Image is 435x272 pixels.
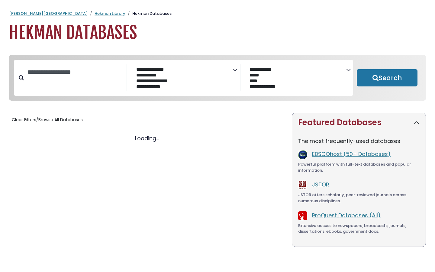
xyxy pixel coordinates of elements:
li: Hekman Databases [125,11,172,17]
nav: Search filters [9,55,426,101]
input: Search database by title or keyword [24,67,127,77]
a: EBSCOhost (50+ Databases) [312,150,391,158]
a: ProQuest Databases (All) [312,212,381,219]
div: Extensive access to newspapers, broadcasts, journals, dissertations, ebooks, government docs. [298,223,420,235]
button: Submit for Search Results [357,69,417,87]
a: JSTOR [312,181,329,188]
div: JSTOR offers scholarly, peer-reviewed journals across numerous disciplines. [298,192,420,204]
a: [PERSON_NAME][GEOGRAPHIC_DATA] [9,11,88,16]
button: Featured Databases [292,113,426,132]
h1: Hekman Databases [9,23,426,43]
div: Powerful platform with full-text databases and popular information. [298,161,420,173]
a: Hekman Library [95,11,125,16]
nav: breadcrumb [9,11,426,17]
p: The most frequently-used databases [298,137,420,145]
select: Database Subject Filter [132,65,233,91]
button: Clear Filters/Browse All Databases [9,115,85,125]
div: Loading... [9,134,285,142]
select: Database Vendors Filter [245,65,346,91]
